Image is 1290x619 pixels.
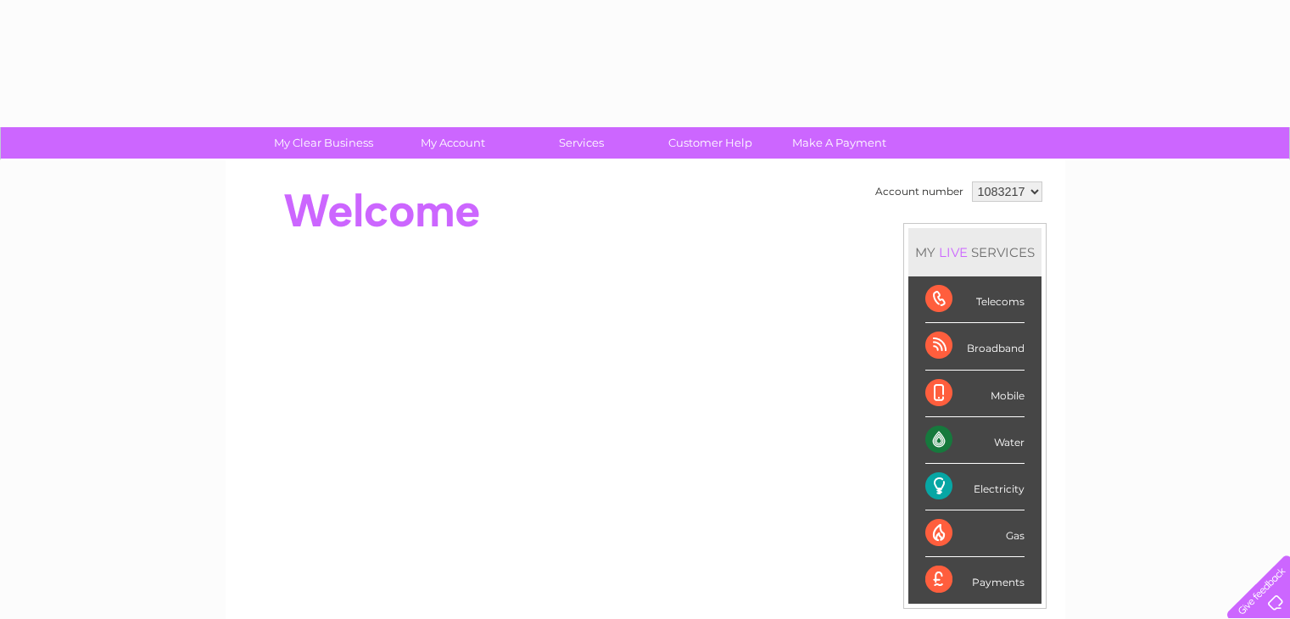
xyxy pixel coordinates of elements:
[925,323,1025,370] div: Broadband
[769,127,909,159] a: Make A Payment
[925,557,1025,603] div: Payments
[908,228,1041,276] div: MY SERVICES
[871,177,968,206] td: Account number
[383,127,522,159] a: My Account
[925,371,1025,417] div: Mobile
[925,510,1025,557] div: Gas
[925,417,1025,464] div: Water
[640,127,780,159] a: Customer Help
[925,276,1025,323] div: Telecoms
[254,127,394,159] a: My Clear Business
[925,464,1025,510] div: Electricity
[935,244,971,260] div: LIVE
[511,127,651,159] a: Services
